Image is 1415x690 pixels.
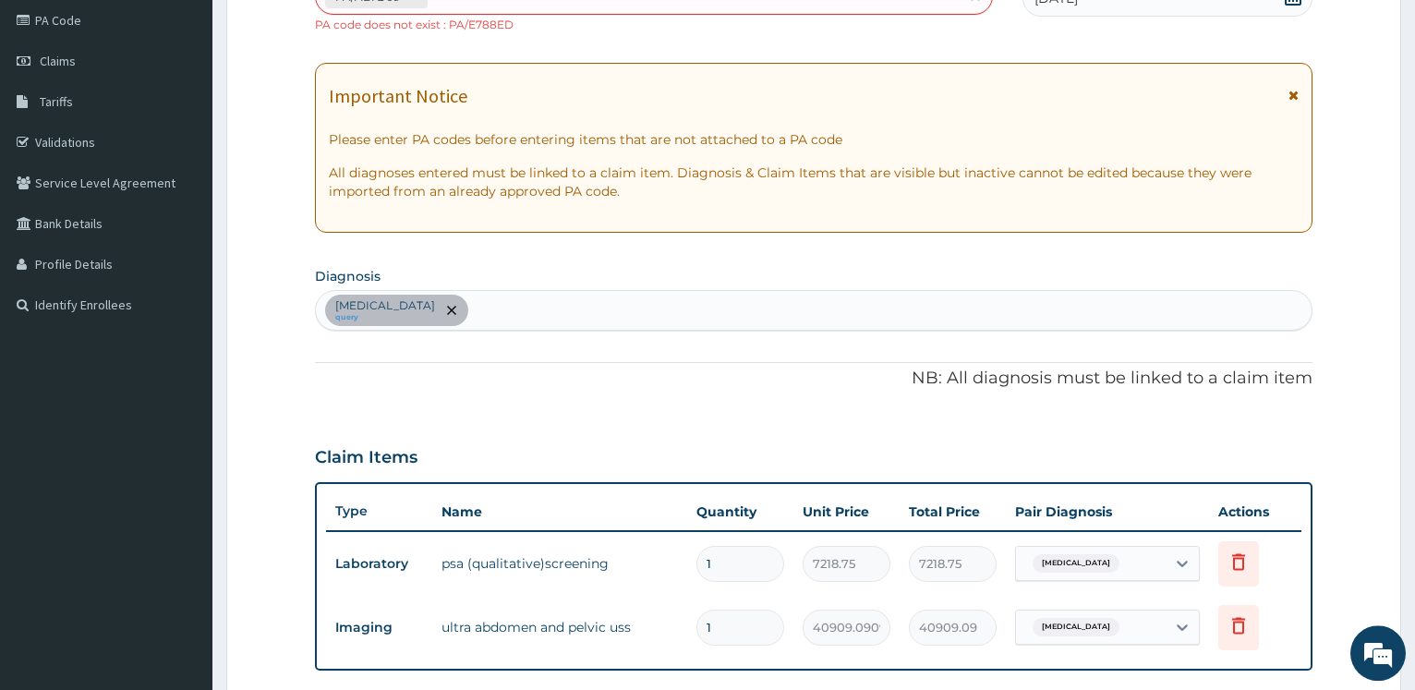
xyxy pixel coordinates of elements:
th: Type [326,494,432,528]
img: d_794563401_company_1708531726252_794563401 [34,92,75,139]
span: Claims [40,53,76,69]
td: Imaging [326,611,432,645]
textarea: Type your message and hit 'Enter' [9,478,352,543]
p: [MEDICAL_DATA] [335,298,435,313]
span: [MEDICAL_DATA] [1033,554,1119,573]
div: Minimize live chat window [303,9,347,54]
td: ultra abdomen and pelvic uss [432,609,687,646]
th: Actions [1209,493,1301,530]
th: Pair Diagnosis [1006,493,1209,530]
span: Tariffs [40,93,73,110]
small: query [335,313,435,322]
p: NB: All diagnosis must be linked to a claim item [315,367,1312,391]
th: Total Price [900,493,1006,530]
span: [MEDICAL_DATA] [1033,618,1119,636]
h3: Claim Items [315,448,417,468]
div: Chat with us now [96,103,310,127]
span: We're online! [107,220,255,406]
td: psa (qualitative)screening [432,545,687,582]
th: Unit Price [793,493,900,530]
td: Laboratory [326,547,432,581]
th: Quantity [687,493,793,530]
th: Name [432,493,687,530]
p: All diagnoses entered must be linked to a claim item. Diagnosis & Claim Items that are visible bu... [329,163,1299,200]
p: Please enter PA codes before entering items that are not attached to a PA code [329,130,1299,149]
small: PA code does not exist : PA/E788ED [315,18,514,31]
span: remove selection option [443,302,460,319]
h1: Important Notice [329,86,467,106]
label: Diagnosis [315,267,381,285]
